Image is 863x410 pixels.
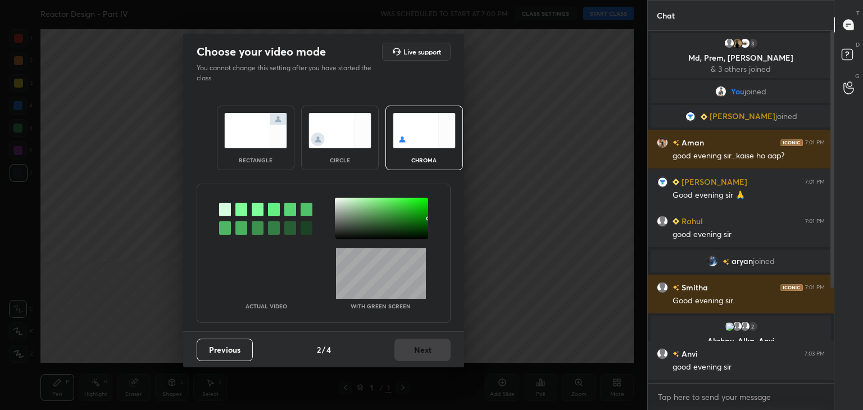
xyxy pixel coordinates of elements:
p: & 3 others joined [657,65,824,74]
img: 1d4650aa1dcc4edfaa0bc4bdc425bb32.jpg [732,38,743,49]
h5: Live support [403,48,441,55]
img: 0e3bafecc68744ada20eb5be548413a3.jpg [685,111,696,122]
img: circleScreenIcon.acc0effb.svg [308,113,371,148]
div: grid [648,31,834,384]
div: circle [317,157,362,163]
div: good evening sir [673,229,825,240]
h4: 2 [317,344,321,356]
div: chroma [402,157,447,163]
div: 7:01 PM [805,284,825,291]
p: G [855,72,860,80]
img: 0e3bafecc68744ada20eb5be548413a3.jpg [657,176,668,188]
div: 2 [747,321,758,332]
span: You [731,87,744,96]
img: Learner_Badge_beginner_1_8b307cf2a0.svg [673,218,679,225]
p: Chat [648,1,684,30]
p: You cannot change this setting after you have started the class [197,63,379,83]
p: Actual Video [246,303,287,309]
p: Md, Prem, [PERSON_NAME] [657,53,824,62]
h6: Anvi [679,348,698,359]
div: Good evening sir 🙏 [673,190,825,201]
div: good evening sir [673,362,825,373]
p: Akshay, Alka, Anvi [657,336,824,345]
h2: Choose your video mode [197,44,326,59]
span: aryan [732,257,753,266]
h4: / [322,344,325,356]
img: normalScreenIcon.ae25ed63.svg [224,113,287,148]
img: no-rating-badge.077c3623.svg [673,351,679,357]
img: no-rating-badge.077c3623.svg [723,259,729,265]
p: T [856,9,860,17]
div: 7:01 PM [805,139,825,146]
img: default.png [739,321,751,332]
img: default.png [657,348,668,359]
p: With green screen [351,303,411,309]
div: 7:01 PM [805,179,825,185]
img: default.png [732,321,743,332]
img: Learner_Badge_beginner_1_8b307cf2a0.svg [701,113,707,120]
div: rectangle [233,157,278,163]
div: good evening sir...kaise ho aap? [673,151,825,162]
img: default.png [657,216,668,227]
img: default.png [657,282,668,293]
img: 2c5a889676bb4b8baa078f8385d87f74.jpg [707,256,718,267]
h4: 4 [326,344,331,356]
h6: Rahul [679,215,703,227]
h6: Smitha [679,281,708,293]
img: 91ee9b6d21d04924b6058f461868569a.jpg [715,86,726,97]
div: Good evening sir. [673,295,825,307]
img: default.png [724,38,735,49]
img: no-rating-badge.077c3623.svg [673,140,679,146]
span: joined [753,257,775,266]
img: 3 [739,38,751,49]
span: joined [744,87,766,96]
div: 7:01 PM [805,218,825,225]
div: 7:03 PM [805,350,825,357]
img: iconic-dark.1390631f.png [780,139,803,146]
span: [PERSON_NAME] [710,112,775,121]
img: iconic-dark.1390631f.png [780,284,803,291]
button: Previous [197,339,253,361]
h6: Aman [679,136,704,148]
img: Learner_Badge_beginner_1_8b307cf2a0.svg [673,179,679,185]
div: 3 [747,38,758,49]
img: chromaScreenIcon.c19ab0a0.svg [393,113,456,148]
img: 3 [724,321,735,332]
span: joined [775,112,797,121]
img: 949e29f9862f4caf874f4e4ce80cebf2.88861290_3 [657,137,668,148]
h6: [PERSON_NAME] [679,176,747,188]
img: no-rating-badge.077c3623.svg [673,285,679,291]
p: D [856,40,860,49]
